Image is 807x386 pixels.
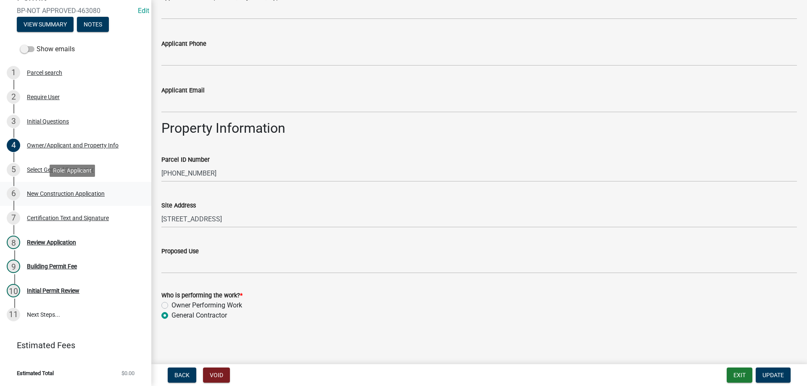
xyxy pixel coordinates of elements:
div: 9 [7,260,20,273]
a: Estimated Fees [7,337,138,354]
div: Select General Contractor [27,167,94,173]
label: Owner Performing Work [171,300,242,310]
div: 7 [7,211,20,225]
div: 3 [7,115,20,128]
label: Applicant Email [161,88,205,94]
div: 8 [7,236,20,249]
label: Show emails [20,44,75,54]
div: Initial Questions [27,118,69,124]
button: Notes [77,17,109,32]
span: BP-NOT APPROVED-463080 [17,7,134,15]
button: Void [203,368,230,383]
div: Role: Applicant [50,165,95,177]
label: Proposed Use [161,249,199,255]
div: 4 [7,139,20,152]
label: Who is performing the work? [161,293,243,299]
div: Require User [27,94,60,100]
div: Certification Text and Signature [27,215,109,221]
div: 10 [7,284,20,297]
wm-modal-confirm: Summary [17,21,74,28]
button: View Summary [17,17,74,32]
label: Applicant Phone [161,41,206,47]
wm-modal-confirm: Notes [77,21,109,28]
a: Edit [138,7,149,15]
span: Back [174,372,190,378]
button: Exit [727,368,752,383]
div: 1 [7,66,20,79]
div: New Construction Application [27,191,105,197]
label: Site Address [161,203,196,209]
label: Parcel ID Number [161,157,210,163]
button: Back [168,368,196,383]
div: Building Permit Fee [27,263,77,269]
label: General Contractor [171,310,227,320]
div: Review Application [27,239,76,245]
span: $0.00 [121,370,134,376]
span: Estimated Total [17,370,54,376]
span: Update [762,372,784,378]
h2: Property Information [161,120,797,136]
div: Owner/Applicant and Property Info [27,142,119,148]
div: Initial Permit Review [27,288,79,294]
wm-modal-confirm: Edit Application Number [138,7,149,15]
div: 11 [7,308,20,321]
div: Parcel search [27,70,62,76]
button: Update [756,368,791,383]
div: 6 [7,187,20,200]
div: 2 [7,90,20,104]
div: 5 [7,163,20,176]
